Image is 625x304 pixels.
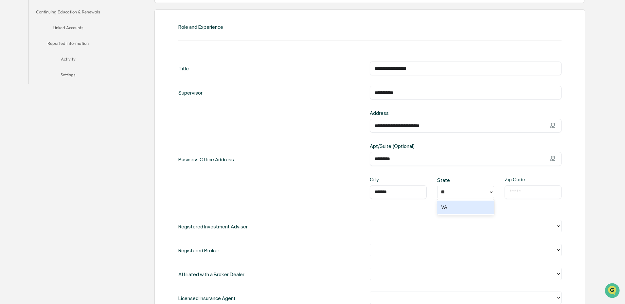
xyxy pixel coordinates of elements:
div: State [437,177,463,183]
iframe: Open customer support [604,282,622,300]
div: Registered Broker [178,244,219,257]
div: We're available if you need us! [22,57,83,62]
button: Settings [29,68,107,84]
div: Registered Investment Adviser [178,220,248,233]
span: Preclearance [13,82,42,89]
div: VA [437,201,494,214]
span: Data Lookup [13,95,41,101]
span: Pylon [65,111,79,116]
div: Affiliated with a Broker Dealer [178,268,244,281]
div: 🔎 [7,96,12,101]
div: 🖐️ [7,83,12,88]
div: Start new chat [22,50,107,57]
p: How can we help? [7,14,119,24]
div: 🗄️ [47,83,53,88]
div: City [370,176,395,183]
button: Continuing Education & Renewals [29,5,107,21]
div: Address [370,110,456,116]
div: Zip Code [505,176,530,183]
div: Apt/Suite (Optional) [370,143,456,149]
button: Activity [29,52,107,68]
div: Title [178,62,189,75]
div: Role and Experience [178,24,223,30]
button: Reported Information [29,37,107,52]
a: 🔎Data Lookup [4,92,44,104]
a: 🖐️Preclearance [4,80,45,92]
a: 🗄️Attestations [45,80,84,92]
button: Linked Accounts [29,21,107,37]
a: Powered byPylon [46,111,79,116]
div: Business Office Address [178,110,234,209]
button: Start new chat [111,52,119,60]
div: Supervisor [178,86,203,99]
img: 1746055101610-c473b297-6a78-478c-a979-82029cc54cd1 [7,50,18,62]
span: Attestations [54,82,81,89]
